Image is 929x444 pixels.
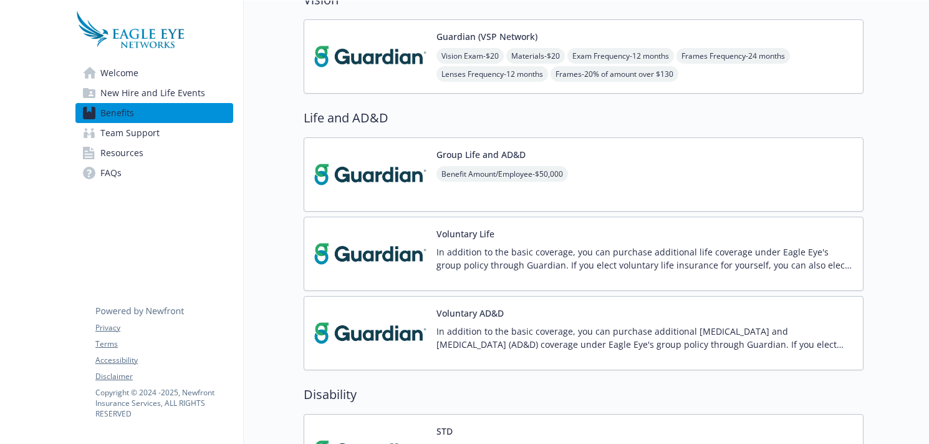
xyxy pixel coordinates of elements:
a: New Hire and Life Events [75,83,233,103]
span: Team Support [100,123,160,143]
span: FAQs [100,163,122,183]
span: Frames Frequency - 24 months [676,48,790,64]
p: Copyright © 2024 - 2025 , Newfront Insurance Services, ALL RIGHTS RESERVED [95,387,233,419]
span: Vision Exam - $20 [436,48,504,64]
h2: Life and AD&D [304,109,864,127]
a: Accessibility [95,355,233,366]
span: Materials - $20 [506,48,565,64]
span: Welcome [100,63,138,83]
img: Guardian carrier logo [314,148,426,201]
a: Terms [95,338,233,350]
span: Resources [100,143,143,163]
a: FAQs [75,163,233,183]
button: STD [436,425,453,438]
button: Voluntary Life [436,227,494,240]
img: Guardian carrier logo [314,227,426,280]
img: Guardian carrier logo [314,30,426,83]
span: New Hire and Life Events [100,83,205,103]
button: Voluntary AD&D [436,307,504,320]
p: In addition to the basic coverage, you can purchase additional life coverage under Eagle Eye's gr... [436,245,853,272]
span: Benefits [100,103,134,123]
button: Group Life and AD&D [436,148,526,161]
a: Privacy [95,322,233,333]
a: Team Support [75,123,233,143]
a: Disclaimer [95,371,233,382]
a: Benefits [75,103,233,123]
span: Frames - 20% of amount over $130 [551,66,678,82]
a: Resources [75,143,233,163]
button: Guardian (VSP Network) [436,30,537,43]
p: In addition to the basic coverage, you can purchase additional [MEDICAL_DATA] and [MEDICAL_DATA] ... [436,325,853,351]
a: Welcome [75,63,233,83]
span: Lenses Frequency - 12 months [436,66,548,82]
span: Exam Frequency - 12 months [567,48,674,64]
img: Guardian carrier logo [314,307,426,360]
span: Benefit Amount/Employee - $50,000 [436,166,568,182]
h2: Disability [304,385,864,404]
